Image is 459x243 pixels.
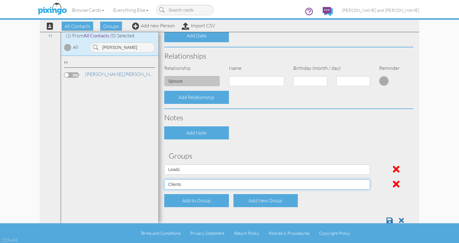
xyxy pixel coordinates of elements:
div: Add Relationship [164,91,229,104]
span: (0) Selected [110,33,134,39]
div: (1) From [61,32,158,39]
a: Copyright Policy [319,231,350,236]
a: [PERSON_NAME] [85,70,162,78]
img: comments.svg [323,7,333,16]
input: Search cards [156,5,214,15]
h3: Groups [169,152,409,160]
div: 2.2.0-463 [2,237,17,243]
a: Browse Cards [67,2,109,18]
span: All Contacts [62,22,93,31]
a: Return Policy [234,231,259,236]
input: (e.g. Friend, Daughter) [164,76,220,86]
div: Reminder [375,65,396,72]
a: Import CSV [182,22,215,29]
div: Relationship [160,65,224,72]
div: Add Date [164,29,229,42]
a: Privacy Statement [190,231,224,236]
div: Add New Group [233,194,298,207]
div: Name [224,65,289,72]
a: [PERSON_NAME] and [PERSON_NAME] [337,2,424,18]
h3: Relationships [164,52,413,60]
h3: Notes [164,114,413,122]
div: Birthday (month / day) [289,65,375,72]
div: H [64,59,155,68]
a: Add new Person [132,22,175,29]
span: [PERSON_NAME] and [PERSON_NAME] [342,8,419,13]
div: Add to Group [164,194,229,207]
div: Add Note [164,126,229,139]
span: Groups [100,22,122,31]
a: Terms and Conditions [141,231,181,236]
span: All Contacts [83,33,109,38]
a: H [46,32,55,39]
span: [PERSON_NAME], [85,71,124,77]
img: pixingo logo [36,2,68,17]
a: Everything Else [109,2,153,18]
a: Policies & Procedures [269,231,309,236]
div: All [73,44,78,51]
